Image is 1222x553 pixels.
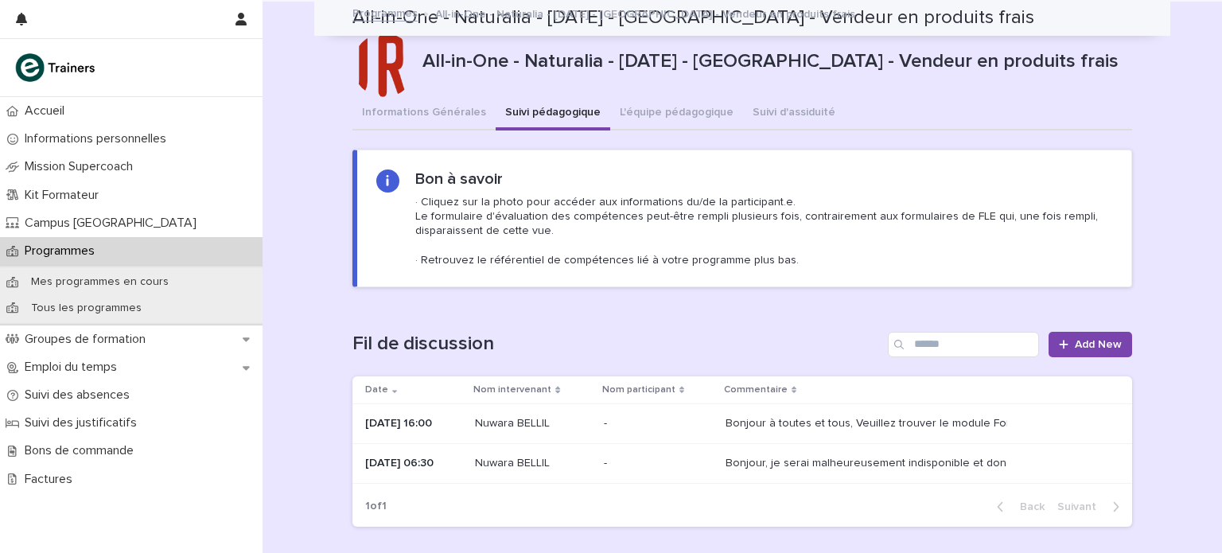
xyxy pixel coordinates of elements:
[435,4,855,21] p: All-in-One - Naturalia - [DATE] - [GEOGRAPHIC_DATA] - Vendeur en produits frais
[18,131,179,146] p: Informations personnelles
[726,457,1004,470] div: Bonjour, je serai malheureusement indisponible et donc absente ce jour pour raison de santé. Ne v...
[18,243,107,259] p: Programmes
[18,275,181,289] p: Mes programmes en cours
[18,415,150,430] p: Suivi des justificatifs
[496,97,610,130] button: Suivi pédagogique
[352,333,881,356] h1: Fil de discussion
[18,472,85,487] p: Factures
[18,103,77,119] p: Accueil
[602,381,675,399] p: Nom participant
[475,417,590,430] p: Nuwara BELLIL
[18,332,158,347] p: Groupes de formation
[604,414,610,430] p: -
[352,97,496,130] button: Informations Générales
[352,487,399,526] p: 1 of 1
[1010,501,1045,512] span: Back
[18,159,146,174] p: Mission Supercoach
[18,360,130,375] p: Emploi du temps
[415,169,503,189] h2: Bon à savoir
[352,404,1132,444] tr: [DATE] 16:00Nuwara BELLIL-- Bonjour à toutes et tous, Veuillez trouver le module Forces et Talent...
[1057,501,1106,512] span: Next
[18,216,209,231] p: Campus [GEOGRAPHIC_DATA]
[743,97,845,130] button: Suivi d'assiduité
[365,457,462,470] p: [DATE] 06:30
[18,387,142,403] p: Suivi des absences
[1049,332,1132,357] a: Add New
[415,195,1112,267] p: · Cliquez sur la photo pour accéder aux informations du/de la participant.e. Le formulaire d'éval...
[352,444,1132,484] tr: [DATE] 06:30Nuwara BELLIL-- Bonjour, je serai malheureusement indisponible et donc absente ce jou...
[365,381,388,399] p: Date
[13,52,100,84] img: K0CqGN7SDeD6s4JG8KQk
[18,302,154,315] p: Tous les programmes
[726,417,1004,430] div: Bonjour à toutes et tous, Veuillez trouver le module Forces et Talents jour 2. Merci Nuwara
[1051,500,1132,514] button: Next
[18,443,146,458] p: Bons de commande
[888,332,1039,357] input: Search
[352,3,418,21] a: Programmes
[475,457,590,470] p: Nuwara BELLIL
[473,381,551,399] p: Nom intervenant
[1075,339,1122,350] span: Add New
[18,188,111,203] p: Kit Formateur
[604,454,610,470] p: -
[984,500,1051,514] button: Back
[610,97,743,130] button: L'équipe pédagogique
[724,381,788,399] p: Commentaire
[365,417,462,430] p: [DATE] 16:00
[422,50,1126,73] p: All-in-One - Naturalia - [DATE] - [GEOGRAPHIC_DATA] - Vendeur en produits frais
